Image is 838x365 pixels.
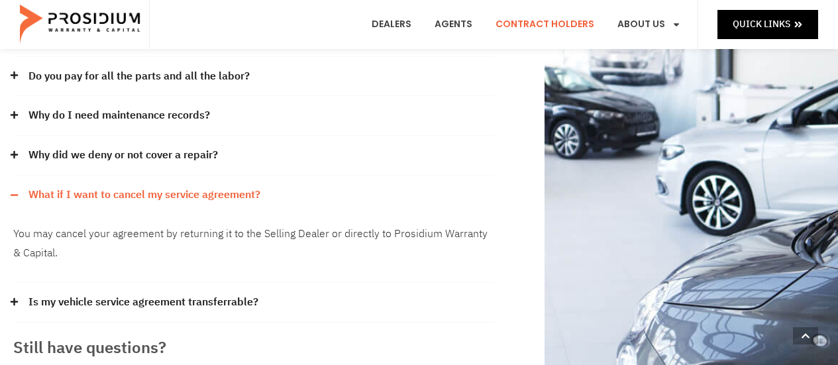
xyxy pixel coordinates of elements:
[28,185,260,205] a: What if I want to cancel my service agreement?
[28,146,218,165] a: Why did we deny or not cover a repair?
[28,106,210,125] a: Why do I need maintenance records?
[13,225,495,263] p: You may cancel your agreement by returning it to the Selling Dealer or directly to Prosidium Warr...
[717,10,818,38] a: Quick Links
[13,176,495,215] div: What if I want to cancel my service agreement?
[13,136,495,176] div: Why did we deny or not cover a repair?
[13,57,495,97] div: Do you pay for all the parts and all the labor?
[13,283,495,323] div: Is my vehicle service agreement transferrable?
[13,336,495,360] h3: Still have questions?
[733,16,790,32] span: Quick Links
[13,215,495,283] div: What if I want to cancel my service agreement?
[13,96,495,136] div: Why do I need maintenance records?
[28,293,258,312] a: Is my vehicle service agreement transferrable?
[28,67,250,86] a: Do you pay for all the parts and all the labor?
